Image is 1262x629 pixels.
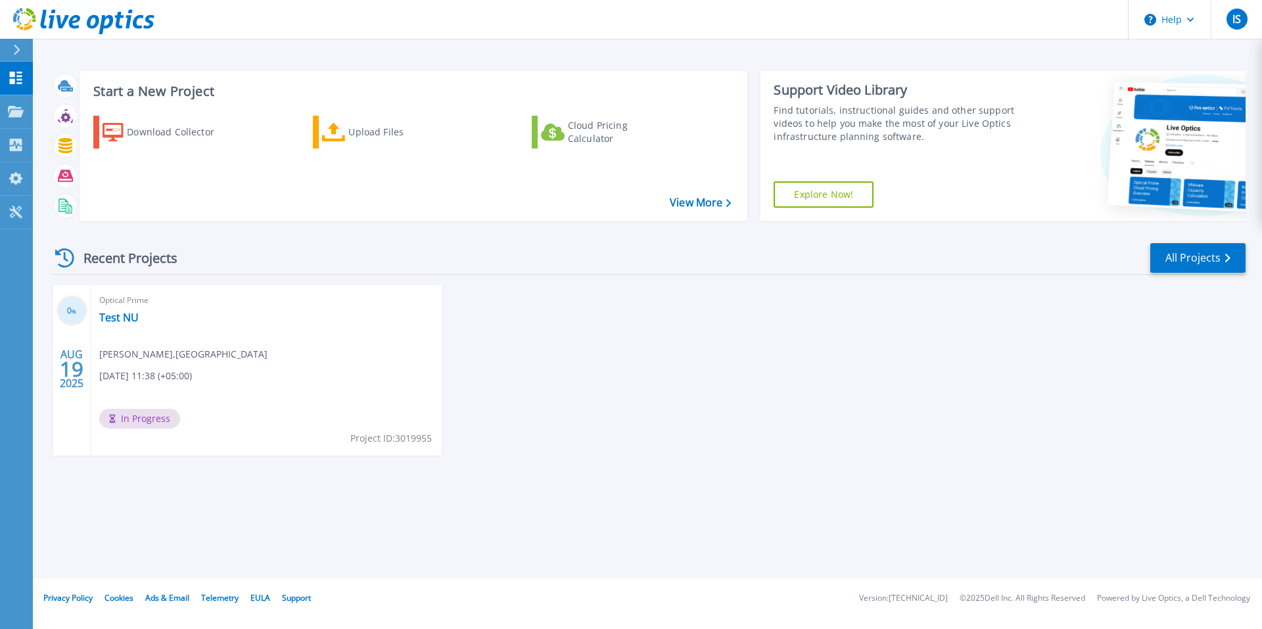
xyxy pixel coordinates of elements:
[93,84,731,99] h3: Start a New Project
[250,592,270,603] a: EULA
[93,116,240,149] a: Download Collector
[99,293,434,308] span: Optical Prime
[1232,14,1241,24] span: IS
[282,592,311,603] a: Support
[774,82,1021,99] div: Support Video Library
[99,369,192,383] span: [DATE] 11:38 (+05:00)
[57,304,87,319] h3: 0
[127,119,232,145] div: Download Collector
[960,594,1085,603] li: © 2025 Dell Inc. All Rights Reserved
[99,311,139,324] a: Test NU
[670,197,731,209] a: View More
[350,431,432,446] span: Project ID: 3019955
[145,592,189,603] a: Ads & Email
[99,409,180,429] span: In Progress
[60,363,83,375] span: 19
[43,592,93,603] a: Privacy Policy
[1150,243,1246,273] a: All Projects
[1097,594,1250,603] li: Powered by Live Optics, a Dell Technology
[859,594,948,603] li: Version: [TECHNICAL_ID]
[568,119,673,145] div: Cloud Pricing Calculator
[348,119,454,145] div: Upload Files
[99,347,268,361] span: [PERSON_NAME] , [GEOGRAPHIC_DATA]
[201,592,239,603] a: Telemetry
[532,116,678,149] a: Cloud Pricing Calculator
[774,181,874,208] a: Explore Now!
[72,308,76,315] span: %
[105,592,133,603] a: Cookies
[313,116,459,149] a: Upload Files
[774,104,1021,143] div: Find tutorials, instructional guides and other support videos to help you make the most of your L...
[59,345,84,393] div: AUG 2025
[51,242,195,274] div: Recent Projects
